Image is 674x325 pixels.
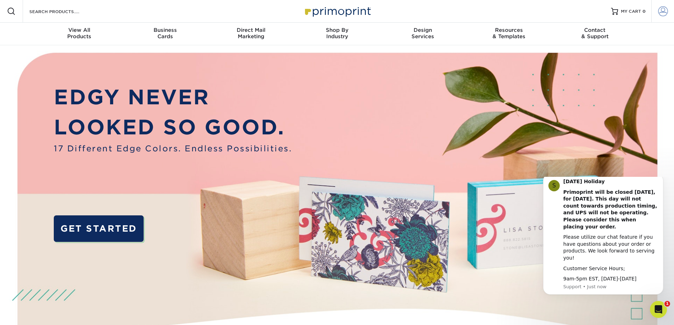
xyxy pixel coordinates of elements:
[532,177,674,306] iframe: Intercom notifications message
[466,27,552,33] span: Resources
[31,1,126,106] div: Message content
[31,99,126,106] div: 9am-5pm EST, [DATE]-[DATE]
[36,27,122,33] span: View All
[122,27,208,40] div: Cards
[208,27,294,40] div: Marketing
[552,27,638,33] span: Contact
[31,2,72,7] b: [DATE] Holiday
[122,23,208,45] a: BusinessCards
[54,112,292,143] p: LOOKED SO GOOD.
[294,23,380,45] a: Shop ByIndustry
[31,107,126,113] p: Message from Support, sent Just now
[294,27,380,33] span: Shop By
[208,27,294,33] span: Direct Mail
[122,27,208,33] span: Business
[54,82,292,112] p: EDGY NEVER
[36,23,122,45] a: View AllProducts
[643,9,646,14] span: 0
[294,27,380,40] div: Industry
[466,23,552,45] a: Resources& Templates
[466,27,552,40] div: & Templates
[54,143,292,155] span: 17 Different Edge Colors. Endless Possibilities.
[31,12,125,53] b: Primoprint will be closed [DATE], for [DATE]. This day will not count towards production timing, ...
[380,23,466,45] a: DesignServices
[380,27,466,40] div: Services
[31,57,126,85] div: Please utilize our chat feature if you have questions about your order or products. We look forwa...
[552,23,638,45] a: Contact& Support
[36,27,122,40] div: Products
[621,8,641,14] span: MY CART
[29,7,98,16] input: SEARCH PRODUCTS.....
[380,27,466,33] span: Design
[16,3,27,14] div: Profile image for Support
[552,27,638,40] div: & Support
[2,303,60,323] iframe: Google Customer Reviews
[302,4,373,19] img: Primoprint
[664,301,670,307] span: 1
[208,23,294,45] a: Direct MailMarketing
[54,215,143,242] a: GET STARTED
[31,88,126,95] div: Customer Service Hours;
[650,301,667,318] iframe: Intercom live chat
